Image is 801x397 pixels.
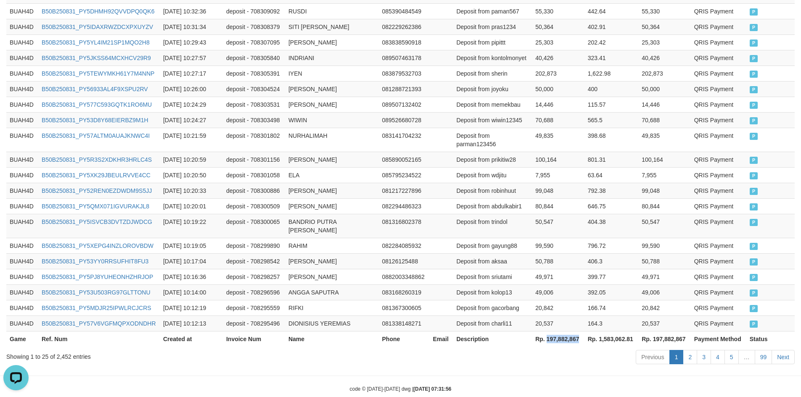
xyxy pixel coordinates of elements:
a: B50B250831_PY5DHMH92QVVDPQ0QK6 [42,8,154,15]
td: 25,303 [638,34,691,50]
td: BUAH4D [6,198,38,214]
td: RIFKI [285,300,379,315]
a: B50B250831_PY5QMX071IGVURAKJL8 [42,203,149,210]
td: deposit - 708304524 [223,81,285,97]
td: 083141704232 [379,128,430,152]
td: BUAH4D [6,66,38,81]
span: PAID [750,24,758,31]
td: deposit - 708296596 [223,284,285,300]
td: BUAH4D [6,167,38,183]
td: Deposit from wdjitu [453,167,532,183]
td: deposit - 708305391 [223,66,285,81]
td: 085795234522 [379,167,430,183]
th: Ref. Num [38,331,160,347]
span: PAID [750,8,758,16]
span: PAID [750,274,758,281]
td: [DATE] 10:19:22 [160,214,223,238]
td: QRIS Payment [691,315,746,331]
td: deposit - 708308379 [223,19,285,34]
td: [DATE] 10:21:59 [160,128,223,152]
th: Phone [379,331,430,347]
a: … [738,350,755,364]
td: deposit - 708309092 [223,3,285,19]
span: PAID [750,289,758,297]
td: deposit - 708299890 [223,238,285,253]
td: 400 [584,81,639,97]
td: Deposit from gayung88 [453,238,532,253]
td: 63.64 [584,167,639,183]
a: B50B250831_PY53U503RG97GLTTONU [42,289,151,296]
td: 081288721393 [379,81,430,97]
td: 081367300605 [379,300,430,315]
td: 089507132402 [379,97,430,112]
td: BUAH4D [6,315,38,331]
td: [DATE] 10:20:59 [160,152,223,167]
div: Showing 1 to 25 of 2,452 entries [6,349,328,361]
td: deposit - 708303531 [223,97,285,112]
td: QRIS Payment [691,112,746,128]
td: 50,547 [638,214,691,238]
td: BUAH4D [6,238,38,253]
td: Deposit from kolop13 [453,284,532,300]
td: deposit - 708298542 [223,253,285,269]
td: [PERSON_NAME] [285,97,379,112]
td: Deposit from prikitiw28 [453,152,532,167]
td: 49,835 [638,128,691,152]
a: B50B250831_PY5MDJR25IPWLRCJCRS [42,305,151,311]
td: 70,688 [532,112,584,128]
span: PAID [750,55,758,62]
td: 115.57 [584,97,639,112]
a: 1 [669,350,684,364]
td: 081217227896 [379,183,430,198]
td: SITI [PERSON_NAME] [285,19,379,34]
span: PAID [750,86,758,93]
td: 406.3 [584,253,639,269]
td: 99,590 [638,238,691,253]
td: deposit - 708301058 [223,167,285,183]
td: Deposit from gacorbang [453,300,532,315]
td: QRIS Payment [691,19,746,34]
td: [DATE] 10:20:01 [160,198,223,214]
td: 40,426 [638,50,691,66]
td: deposit - 708307095 [223,34,285,50]
a: 99 [755,350,772,364]
td: 49,971 [532,269,584,284]
td: BUAH4D [6,34,38,50]
td: 08126125488 [379,253,430,269]
td: 40,426 [532,50,584,66]
td: deposit - 708303498 [223,112,285,128]
span: PAID [750,305,758,312]
td: ELA [285,167,379,183]
td: 1,622.98 [584,66,639,81]
td: QRIS Payment [691,152,746,167]
td: BUAH4D [6,300,38,315]
td: Deposit from paman567 [453,3,532,19]
a: B50B250831_PY5PJ8YUHEONHZHRJOP [42,273,153,280]
td: 442.64 [584,3,639,19]
td: QRIS Payment [691,3,746,19]
td: QRIS Payment [691,284,746,300]
td: 083168260319 [379,284,430,300]
a: 4 [711,350,725,364]
th: Payment Method [691,331,746,347]
td: QRIS Payment [691,128,746,152]
td: QRIS Payment [691,66,746,81]
td: IYEN [285,66,379,81]
td: 089507463178 [379,50,430,66]
td: WIWIN [285,112,379,128]
td: 082229262386 [379,19,430,34]
td: [DATE] 10:29:43 [160,34,223,50]
td: 70,688 [638,112,691,128]
td: [PERSON_NAME] [285,81,379,97]
td: [DATE] 10:12:19 [160,300,223,315]
td: 202,873 [638,66,691,81]
td: BUAH4D [6,284,38,300]
td: [DATE] 10:14:00 [160,284,223,300]
td: Deposit from trindol [453,214,532,238]
td: 166.74 [584,300,639,315]
td: 399.77 [584,269,639,284]
td: 99,048 [532,183,584,198]
td: BUAH4D [6,253,38,269]
td: 55,330 [638,3,691,19]
td: BUAH4D [6,214,38,238]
